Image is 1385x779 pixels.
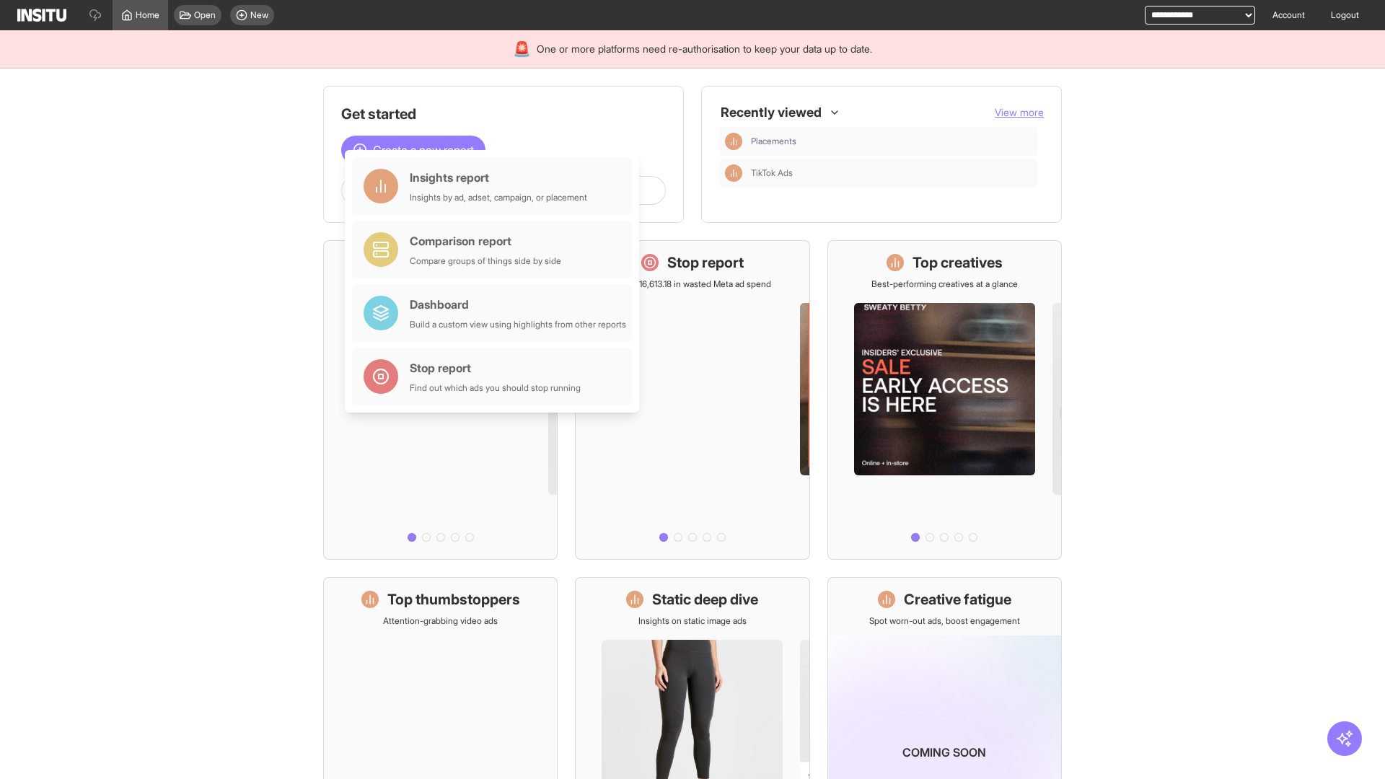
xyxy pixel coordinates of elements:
[652,589,758,609] h1: Static deep dive
[913,252,1003,273] h1: Top creatives
[995,105,1044,120] button: View more
[250,9,268,21] span: New
[341,104,666,124] h1: Get started
[751,167,1032,179] span: TikTok Ads
[725,133,742,150] div: Insights
[410,169,587,186] div: Insights report
[410,255,561,267] div: Compare groups of things side by side
[410,296,626,313] div: Dashboard
[725,164,742,182] div: Insights
[827,240,1062,560] a: Top creativesBest-performing creatives at a glance
[871,278,1018,290] p: Best-performing creatives at a glance
[638,615,747,627] p: Insights on static image ads
[136,9,159,21] span: Home
[537,42,872,56] span: One or more platforms need re-authorisation to keep your data up to date.
[667,252,744,273] h1: Stop report
[513,39,531,59] div: 🚨
[383,615,498,627] p: Attention-grabbing video ads
[194,9,216,21] span: Open
[410,192,587,203] div: Insights by ad, adset, campaign, or placement
[17,9,66,22] img: Logo
[323,240,558,560] a: What's live nowSee all active ads instantly
[751,136,1032,147] span: Placements
[410,319,626,330] div: Build a custom view using highlights from other reports
[751,136,796,147] span: Placements
[995,106,1044,118] span: View more
[410,359,581,377] div: Stop report
[373,141,474,159] span: Create a new report
[410,232,561,250] div: Comparison report
[575,240,809,560] a: Stop reportSave £16,613.18 in wasted Meta ad spend
[613,278,771,290] p: Save £16,613.18 in wasted Meta ad spend
[341,136,485,164] button: Create a new report
[387,589,520,609] h1: Top thumbstoppers
[751,167,793,179] span: TikTok Ads
[410,382,581,394] div: Find out which ads you should stop running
